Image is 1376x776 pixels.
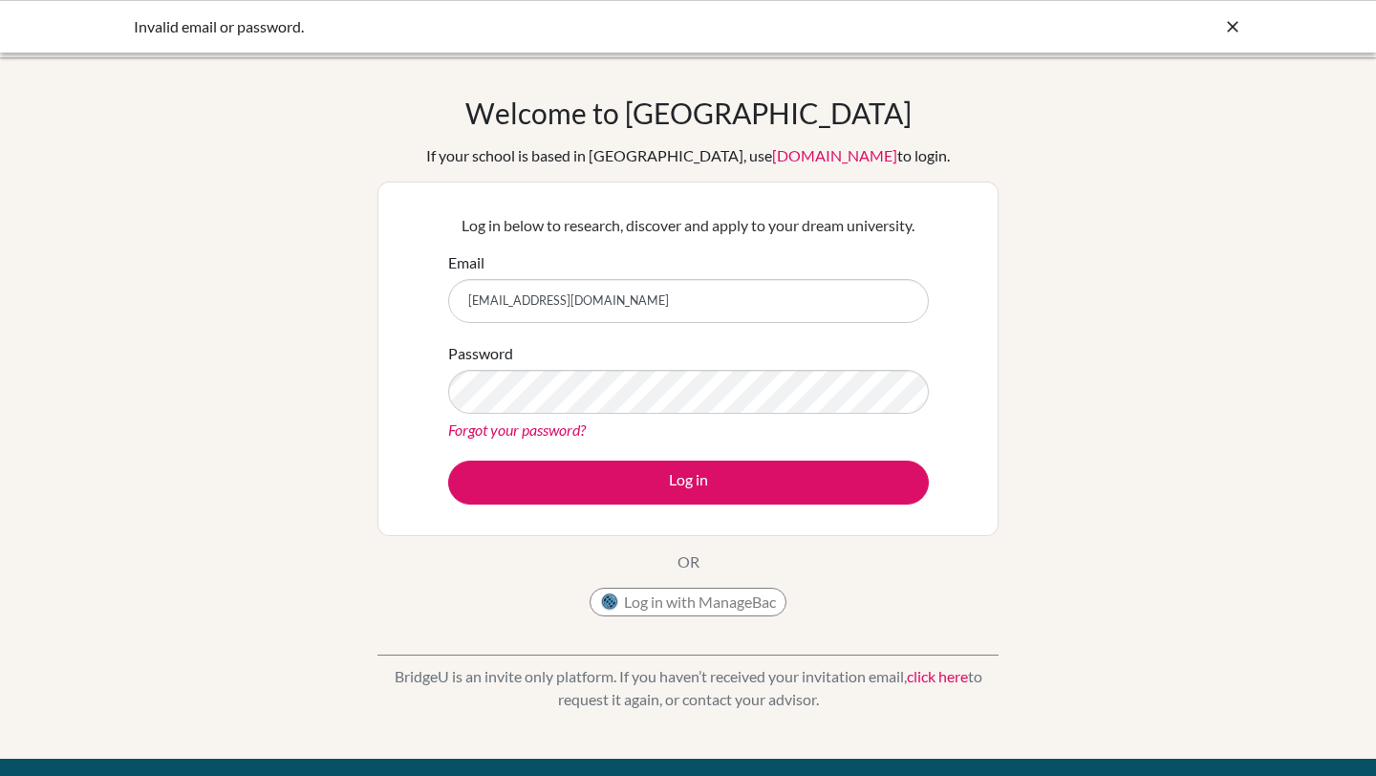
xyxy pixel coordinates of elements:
div: Invalid email or password. [134,15,956,38]
h1: Welcome to [GEOGRAPHIC_DATA] [465,96,912,130]
a: click here [907,667,968,685]
p: Log in below to research, discover and apply to your dream university. [448,214,929,237]
label: Email [448,251,484,274]
p: BridgeU is an invite only platform. If you haven’t received your invitation email, to request it ... [377,665,999,711]
div: If your school is based in [GEOGRAPHIC_DATA], use to login. [426,144,950,167]
a: Forgot your password? [448,420,586,439]
p: OR [677,550,699,573]
button: Log in with ManageBac [590,588,786,616]
a: [DOMAIN_NAME] [772,146,897,164]
label: Password [448,342,513,365]
button: Log in [448,461,929,505]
